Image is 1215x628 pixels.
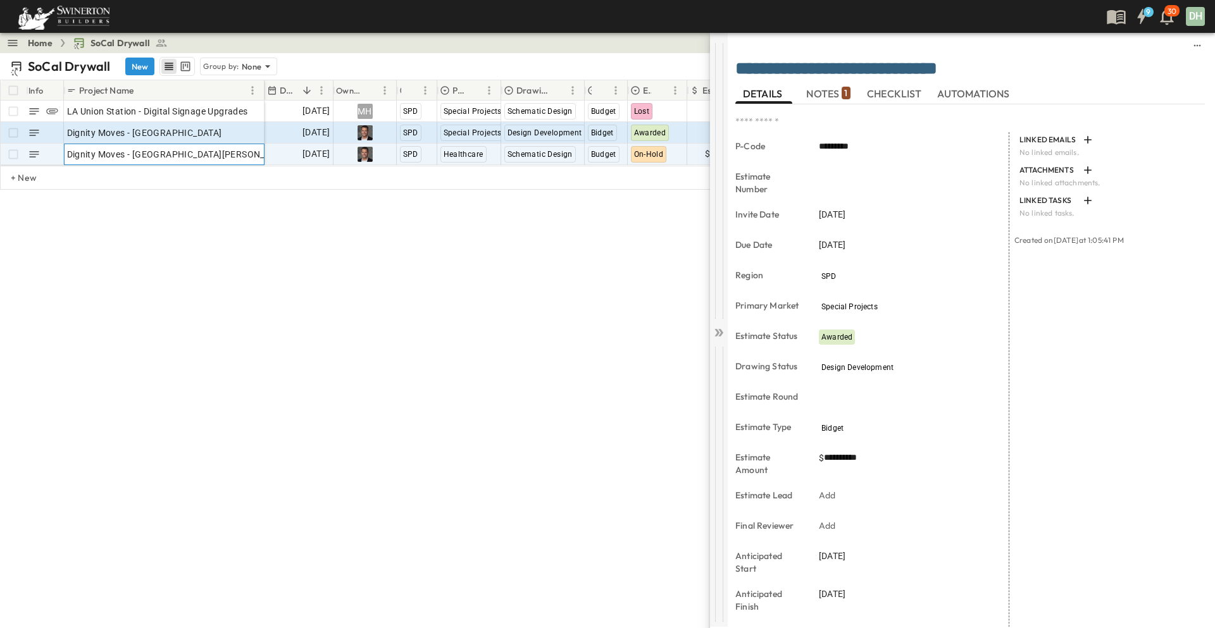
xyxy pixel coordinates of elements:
p: Estimate Type [735,421,801,433]
img: 6c363589ada0b36f064d841b69d3a419a338230e66bb0a533688fa5cc3e9e735.png [15,3,113,30]
span: Awarded [634,128,666,137]
img: Profile Picture [358,125,373,140]
span: LA Union Station - Digital Signage Upgrades [67,105,248,118]
span: Healthcare [444,150,483,159]
button: Sort [594,83,608,97]
button: Sort [136,83,150,97]
span: Design Development [821,363,894,372]
button: Sort [300,83,314,97]
p: Estimate Lead [735,489,801,502]
span: CHECKLIST [867,88,925,99]
span: [DATE] [302,104,330,118]
h6: 9 [1146,7,1150,17]
p: Estimate Number [735,170,801,195]
span: NOTES [806,88,850,99]
span: SPD [403,128,418,137]
span: Created on [DATE] at 1:05:41 PM [1014,235,1124,245]
span: Schematic Design [508,107,573,116]
span: DETAILS [743,88,785,99]
button: row view [161,59,177,74]
p: LINKED TASKS [1019,195,1078,206]
span: Design Development [508,128,582,137]
span: SPD [403,150,418,159]
p: Due Date [735,238,801,251]
p: None [242,60,262,73]
button: Menu [565,83,580,98]
button: Menu [245,83,260,98]
button: Menu [608,83,623,98]
p: Final Reviewer [735,519,801,532]
p: No linked tasks. [1019,208,1197,218]
span: [DATE] [819,588,845,600]
span: Bidget [821,424,844,433]
p: + New [11,171,18,184]
span: On-Hold [634,150,664,159]
button: Sort [468,83,482,97]
button: Sort [404,83,418,97]
a: Home [28,37,53,49]
p: Add [819,489,836,502]
span: Special Projects [444,107,502,116]
button: Menu [418,83,433,98]
p: Drawing Status [735,360,801,372]
span: Dignity Moves - [GEOGRAPHIC_DATA][PERSON_NAME] [67,148,293,161]
p: Estimate Status [643,84,651,97]
nav: breadcrumbs [28,37,175,49]
p: No linked emails. [1019,147,1197,157]
p: 30 [1168,6,1176,16]
p: Due Date [280,84,297,97]
span: [DATE] [819,550,845,562]
div: Info [28,73,44,108]
div: DH [1186,7,1205,26]
button: Menu [482,83,497,98]
span: [DATE] [819,238,845,251]
span: $ [819,452,824,464]
p: Invite Date [735,208,801,221]
p: LINKED EMAILS [1019,135,1078,145]
span: Lost [634,107,650,116]
p: No linked attachments. [1019,178,1197,188]
div: Info [26,80,64,101]
button: Menu [314,83,329,98]
img: Profile Picture [358,147,373,162]
p: SoCal Drywall [28,58,110,75]
span: [DATE] [302,147,330,161]
span: Awarded [821,333,852,342]
p: Estimate Round [735,390,801,403]
p: Group by: [203,60,239,73]
span: Dignity Moves - [GEOGRAPHIC_DATA] [67,126,222,139]
p: Anticipated Finish [735,588,801,613]
div: Owner [336,73,361,108]
button: kanban view [177,59,193,74]
p: Estimate Status [735,329,801,342]
span: Special Projects [821,302,878,311]
span: Budget [591,150,616,159]
p: Drawing Status [516,84,549,97]
p: Primary Market [735,299,801,312]
button: New [125,58,154,75]
p: Anticipated Start [735,550,801,575]
span: AUTOMATIONS [937,88,1012,99]
span: SPD [821,272,837,281]
p: Estimate Amount [735,451,801,476]
button: Menu [668,83,683,98]
p: P-Code [735,140,801,152]
p: 1 [844,87,847,99]
p: Project Name [79,84,134,97]
button: Sort [363,83,377,97]
span: [DATE] [819,208,845,221]
span: Special Projects [444,128,502,137]
div: MH [358,104,373,119]
span: SPD [403,107,418,116]
button: Sort [551,83,565,97]
span: SoCal Drywall [90,37,150,49]
p: ATTACHMENTS [1019,165,1078,175]
div: table view [159,57,195,76]
button: Menu [377,83,392,98]
button: sidedrawer-menu [1190,38,1205,53]
span: Schematic Design [508,150,573,159]
span: [DATE] [302,125,330,140]
span: Bidget [591,128,614,137]
button: Sort [654,83,668,97]
p: Add [819,519,836,532]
